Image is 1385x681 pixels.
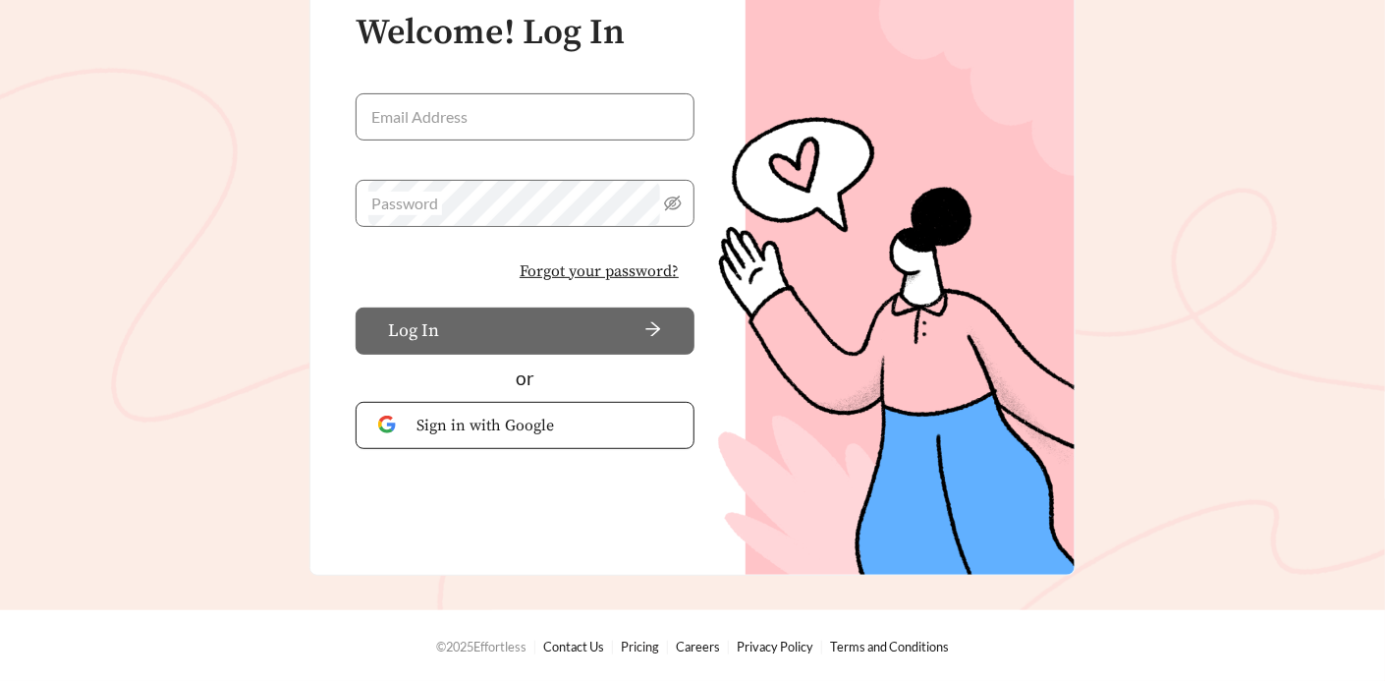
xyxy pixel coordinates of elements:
[621,639,659,654] a: Pricing
[356,308,694,355] button: Log Inarrow-right
[676,639,720,654] a: Careers
[416,414,672,437] span: Sign in with Google
[520,259,679,283] span: Forgot your password?
[356,14,694,53] h3: Welcome! Log In
[737,639,813,654] a: Privacy Policy
[356,365,694,393] div: or
[356,402,694,449] button: Sign in with Google
[504,251,694,292] button: Forgot your password?
[664,195,682,212] span: eye-invisible
[436,639,526,654] span: © 2025 Effortless
[378,416,401,434] img: Google Authentication
[830,639,949,654] a: Terms and Conditions
[543,639,604,654] a: Contact Us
